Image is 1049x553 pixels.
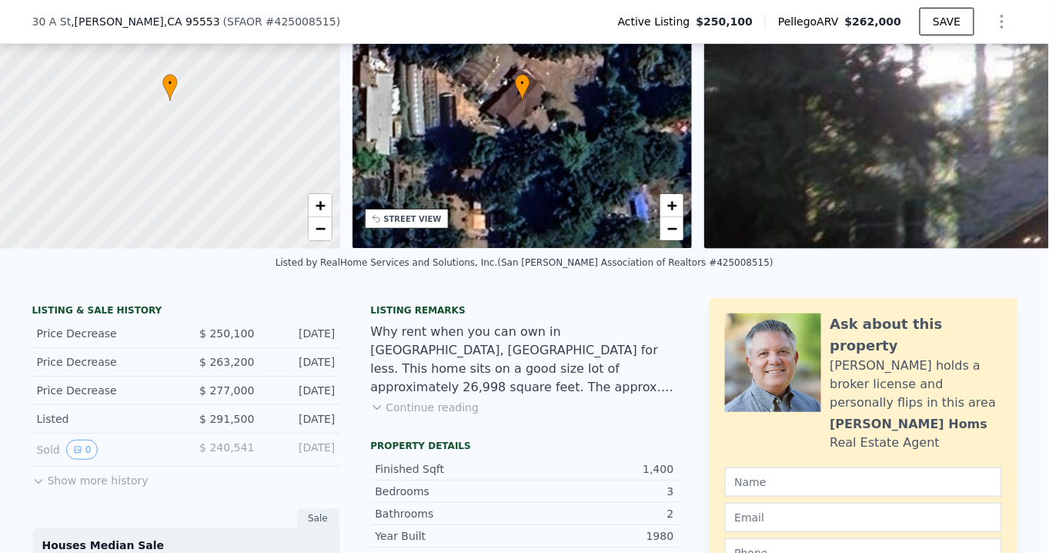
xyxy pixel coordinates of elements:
span: − [667,219,677,238]
div: Price Decrease [37,326,174,341]
div: 1980 [525,528,674,544]
span: , [PERSON_NAME] [71,14,220,29]
span: + [667,196,677,215]
div: [DATE] [267,326,336,341]
div: • [515,74,530,101]
button: Continue reading [371,400,479,415]
div: [DATE] [267,411,336,427]
div: Why rent when you can own in [GEOGRAPHIC_DATA], [GEOGRAPHIC_DATA] for less. This home sits on a g... [371,323,679,397]
a: Zoom in [660,194,683,217]
div: [PERSON_NAME] holds a broker license and personally flips in this area [830,357,1002,412]
div: [DATE] [267,440,336,460]
span: $262,000 [845,15,902,28]
div: Bathrooms [376,506,525,521]
div: Sold [37,440,174,460]
input: Name [725,468,1002,497]
div: Listing remarks [371,304,679,317]
div: Real Estate Agent [830,434,940,452]
div: Listed [37,411,174,427]
div: • [162,74,178,101]
span: − [315,219,325,238]
span: SFAOR [227,15,262,28]
div: Sale [297,508,340,528]
button: SAVE [920,8,974,35]
div: LISTING & SALE HISTORY [32,304,340,320]
span: $ 291,500 [199,413,254,425]
span: , CA 95553 [164,15,220,28]
div: Bedrooms [376,484,525,499]
div: 3 [525,484,674,499]
a: Zoom out [660,217,683,240]
span: $250,100 [697,14,753,29]
span: Pellego ARV [778,14,845,29]
div: STREET VIEW [384,213,442,225]
span: Active Listing [618,14,697,29]
div: Price Decrease [37,383,174,398]
span: $ 277,000 [199,384,254,397]
span: • [162,76,178,90]
input: Email [725,503,1002,532]
button: Show more history [32,467,149,488]
span: + [315,196,325,215]
div: Listed by RealHome Services and Solutions, Inc. (San [PERSON_NAME] Association of Realtors #42500... [276,257,773,268]
div: Ask about this property [830,313,1002,357]
div: 1,400 [525,461,674,477]
div: 2 [525,506,674,521]
div: Houses Median Sale [42,538,330,553]
div: [DATE] [267,383,336,398]
a: Zoom in [309,194,332,217]
div: [DATE] [267,354,336,370]
span: $ 240,541 [199,441,254,454]
span: $ 263,200 [199,356,254,368]
span: • [515,76,530,90]
div: Finished Sqft [376,461,525,477]
div: ( ) [223,14,341,29]
button: View historical data [66,440,99,460]
div: Property details [371,440,679,452]
span: 30 A St [32,14,72,29]
span: $ 250,100 [199,327,254,340]
a: Zoom out [309,217,332,240]
div: [PERSON_NAME] Homs [830,415,988,434]
span: # 425008515 [266,15,336,28]
div: Year Built [376,528,525,544]
div: Price Decrease [37,354,174,370]
button: Show Options [987,6,1017,37]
